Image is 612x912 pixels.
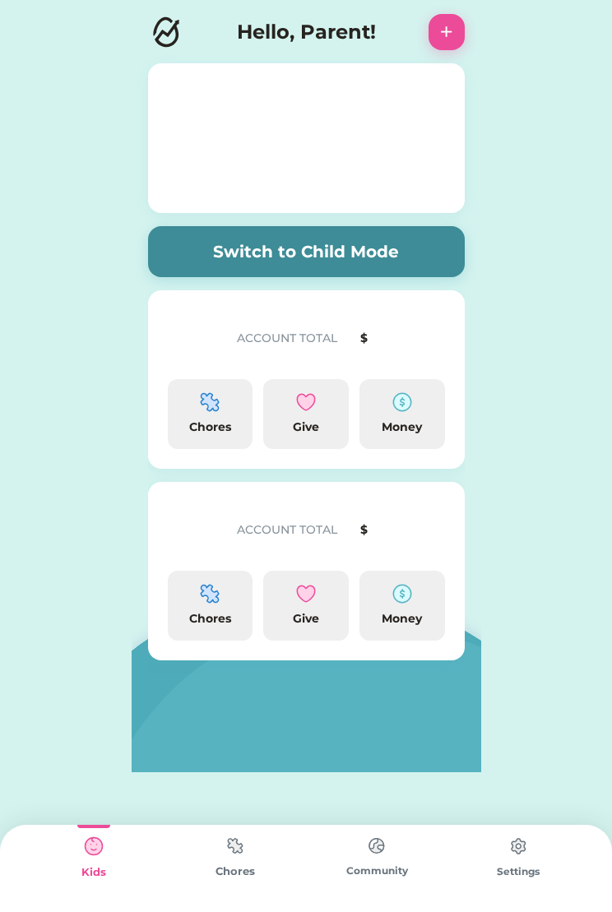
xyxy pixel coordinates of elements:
[165,863,306,880] div: Chores
[237,521,355,539] div: ACCOUNT TOTAL
[174,419,247,436] div: Chores
[191,68,421,208] img: yH5BAEAAAAALAAAAAABAAEAAAIBRAA7
[219,830,252,862] img: type%3Dchores%2C%20state%3Ddefault.svg
[306,863,447,878] div: Community
[237,330,355,347] div: ACCOUNT TOTAL
[174,610,247,627] div: Chores
[168,310,220,363] img: yH5BAEAAAAALAAAAAABAAEAAAIBRAA7
[23,864,165,881] div: Kids
[392,392,412,412] img: money-cash-dollar-coin--accounting-billing-payment-cash-coin-currency-money-finance.svg
[360,521,445,539] div: $
[366,419,438,436] div: Money
[296,584,316,604] img: interface-favorite-heart--reward-social-rating-media-heart-it-like-favorite-love.svg
[296,392,316,412] img: interface-favorite-heart--reward-social-rating-media-heart-it-like-favorite-love.svg
[270,610,342,627] div: Give
[200,392,220,412] img: programming-module-puzzle-1--code-puzzle-module-programming-plugin-piece.svg
[360,830,393,862] img: type%3Dchores%2C%20state%3Ddefault.svg
[360,330,445,347] div: $
[447,864,589,879] div: Settings
[148,226,465,277] button: Switch to Child Mode
[237,17,376,47] h4: Hello, Parent!
[148,14,184,50] img: Logo.svg
[168,502,220,554] img: yH5BAEAAAAALAAAAAABAAEAAAIBRAA7
[366,610,438,627] div: Money
[429,14,465,50] button: +
[200,584,220,604] img: programming-module-puzzle-1--code-puzzle-module-programming-plugin-piece.svg
[502,830,535,863] img: type%3Dchores%2C%20state%3Ddefault.svg
[270,419,342,436] div: Give
[392,584,412,604] img: money-cash-dollar-coin--accounting-billing-payment-cash-coin-currency-money-finance.svg
[77,830,110,863] img: type%3Dkids%2C%20state%3Dselected.svg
